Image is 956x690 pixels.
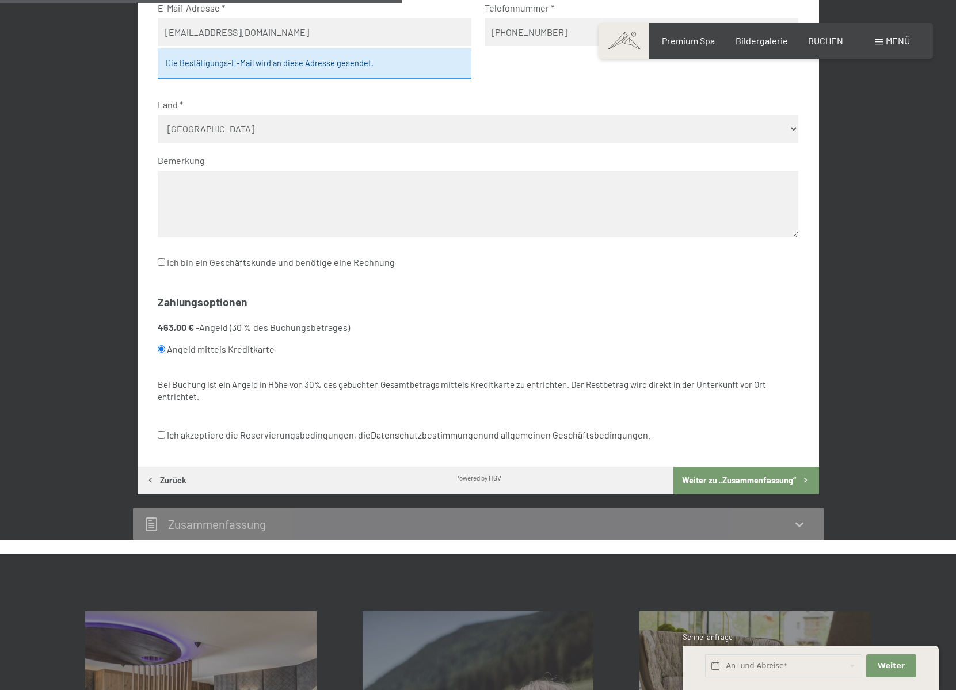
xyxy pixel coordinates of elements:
[158,338,771,360] label: Angeld mittels Kreditkarte
[886,35,910,46] span: Menü
[158,258,165,266] input: Ich bin ein Geschäftskunde und benötige eine Rechnung
[683,632,733,642] span: Schnellanfrage
[158,2,462,14] label: E-Mail-Adresse
[808,35,843,46] a: BUCHEN
[501,429,648,440] a: allgemeinen Geschäftsbedingungen
[736,35,788,46] a: Bildergalerie
[662,35,715,46] a: Premium Spa
[158,154,789,167] label: Bemerkung
[158,98,789,111] label: Land
[158,345,165,353] input: Angeld mittels Kreditkarte
[866,654,916,678] button: Weiter
[878,661,905,671] span: Weiter
[158,321,798,361] li: - Angeld (30 % des Buchungsbetrages)
[455,473,501,482] div: Powered by HGV
[138,467,195,494] button: Zurück
[673,467,818,494] button: Weiter zu „Zusammen­fassung“
[158,322,194,333] strong: 463,00 €
[485,2,789,14] label: Telefonnummer
[158,295,247,310] legend: Zahlungsoptionen
[168,517,266,531] h2: Zusammen­fassung
[158,431,165,439] input: Ich akzeptiere die Reservierungsbedingungen, dieDatenschutzbestimmungenund allgemeinen Geschäftsb...
[158,48,471,78] div: Die Bestätigungs-E-Mail wird an diese Adresse gesendet.
[371,429,483,440] a: Datenschutzbestimmungen
[158,424,650,446] label: Ich akzeptiere die Reservierungsbedingungen, die und .
[158,379,798,403] div: Bei Buchung ist ein Angeld in Höhe von 30% des gebuchten Gesamtbetrags mittels Kreditkarte zu ent...
[158,251,395,273] label: Ich bin ein Geschäftskunde und benötige eine Rechnung
[158,18,471,46] input: Bitte auf Tippfehler acht geben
